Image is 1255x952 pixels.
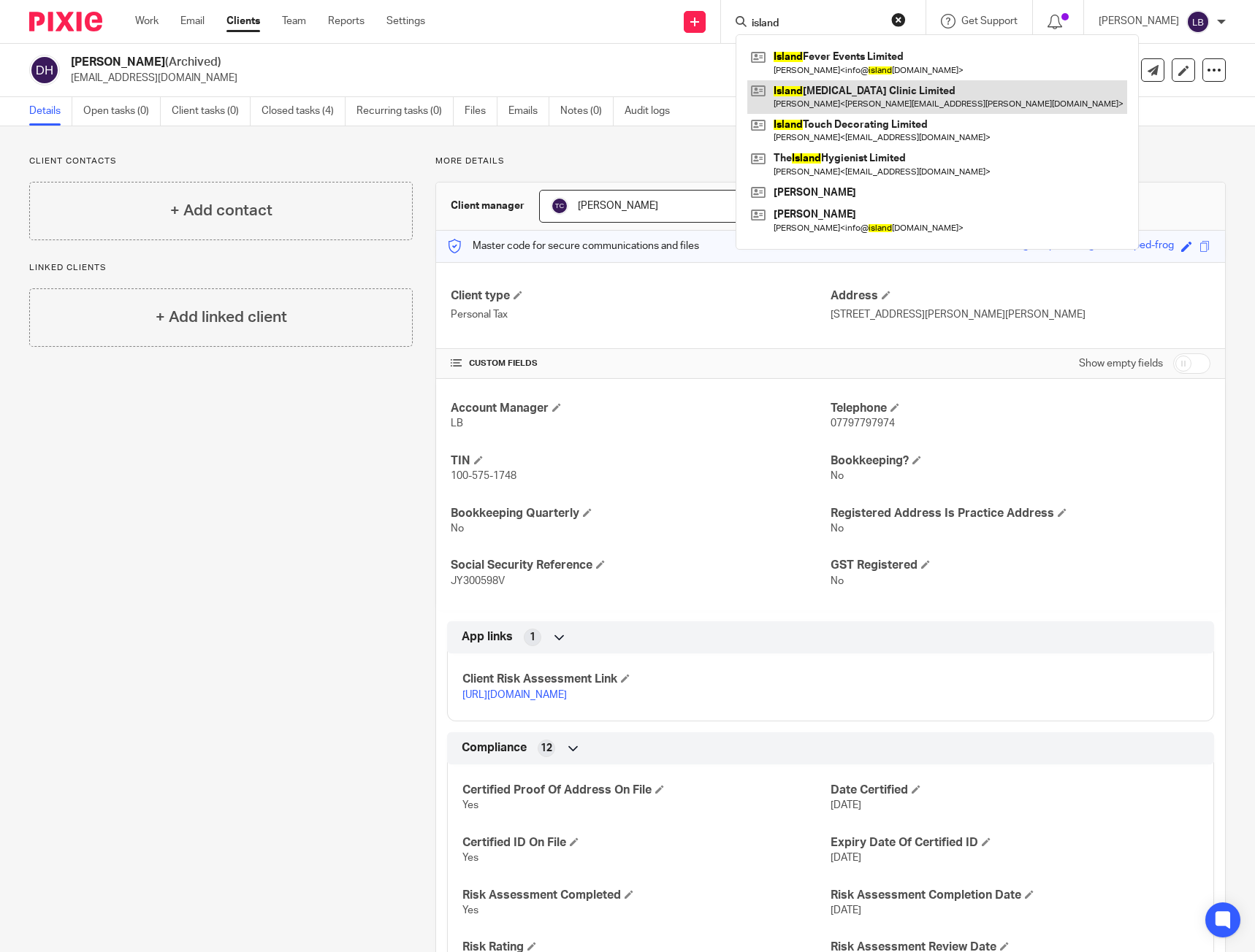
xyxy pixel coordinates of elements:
[462,853,478,863] span: Yes
[1186,10,1210,34] img: svg%3E
[451,288,831,304] h4: Client type
[831,418,895,429] span: 07797797974
[551,197,568,215] img: svg%3E
[541,741,552,756] span: 12
[750,18,882,31] input: Search
[560,97,614,126] a: Notes (0)
[961,16,1018,26] span: Get Support
[226,14,260,28] a: Clients
[462,740,527,756] span: Compliance
[831,558,1210,573] h4: GST Registered
[29,55,60,85] img: svg%3E
[451,523,464,534] span: No
[451,471,516,481] span: 100-575-1748
[135,14,159,28] a: Work
[71,55,836,70] h2: [PERSON_NAME]
[71,71,1027,85] p: [EMAIL_ADDRESS][DOMAIN_NAME]
[451,576,505,586] span: JY300598V
[831,288,1210,304] h4: Address
[29,262,413,274] p: Linked clients
[451,358,831,369] h4: CUSTOM FIELDS
[447,239,699,253] p: Master code for secure communications and files
[435,156,1226,167] p: More details
[180,14,205,28] a: Email
[831,905,861,915] span: [DATE]
[831,453,1210,469] h4: Bookkeeping?
[282,14,306,28] a: Team
[530,630,535,645] span: 1
[462,888,831,903] h4: Risk Assessment Completed
[451,418,463,429] span: LB
[1099,14,1179,28] p: [PERSON_NAME]
[451,506,831,521] h4: Bookkeeping Quarterly
[451,401,831,416] h4: Account Manager
[83,97,161,126] a: Open tasks (0)
[451,307,831,322] p: Personal Tax
[1079,356,1163,371] label: Show empty fields
[831,523,844,534] span: No
[451,453,831,469] h4: TIN
[465,97,497,126] a: Files
[156,306,287,329] h4: + Add linked client
[29,97,72,126] a: Details
[831,888,1199,903] h4: Risk Assessment Completion Date
[262,97,346,126] a: Closed tasks (4)
[462,672,831,687] h4: Client Risk Assessment Link
[356,97,454,126] a: Recurring tasks (0)
[831,307,1210,322] p: [STREET_ADDRESS][PERSON_NAME][PERSON_NAME]
[451,199,524,213] h3: Client manager
[831,835,1199,851] h4: Expiry Date Of Certified ID
[462,783,831,798] h4: Certified Proof Of Address On File
[462,690,567,700] a: [URL][DOMAIN_NAME]
[386,14,425,28] a: Settings
[831,506,1210,521] h4: Registered Address Is Practice Address
[451,558,831,573] h4: Social Security Reference
[462,629,513,645] span: App links
[831,471,844,481] span: No
[831,783,1199,798] h4: Date Certified
[578,201,658,211] span: [PERSON_NAME]
[170,199,272,222] h4: + Add contact
[462,800,478,810] span: Yes
[508,97,549,126] a: Emails
[165,56,221,68] span: (Archived)
[831,576,844,586] span: No
[831,401,1210,416] h4: Telephone
[831,800,861,810] span: [DATE]
[625,97,681,126] a: Audit logs
[891,12,906,27] button: Clear
[462,905,478,915] span: Yes
[29,156,413,167] p: Client contacts
[328,14,365,28] a: Reports
[462,835,831,851] h4: Certified ID On File
[831,853,861,863] span: [DATE]
[29,12,102,31] img: Pixie
[172,97,251,126] a: Client tasks (0)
